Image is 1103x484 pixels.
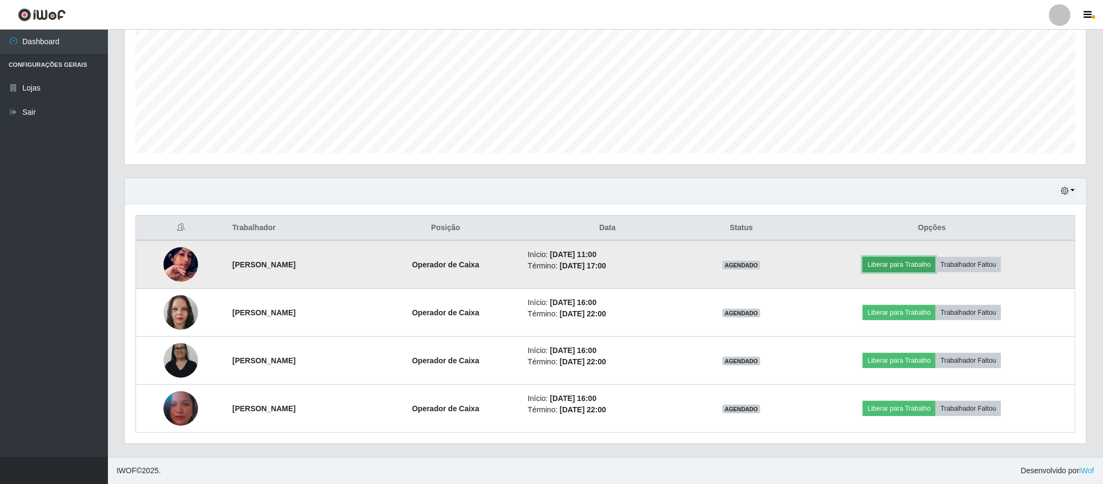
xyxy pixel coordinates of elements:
img: CoreUI Logo [18,8,66,22]
li: Início: [528,297,687,308]
th: Posição [370,216,521,241]
time: [DATE] 16:00 [550,346,596,355]
a: iWof [1079,466,1094,475]
span: IWOF [117,466,137,475]
span: © 2025 . [117,465,161,476]
span: AGENDADO [723,357,760,365]
button: Liberar para Trabalho [863,353,936,368]
strong: Operador de Caixa [412,356,480,365]
th: Status [694,216,789,241]
li: Término: [528,356,687,368]
span: AGENDADO [723,261,760,269]
th: Opções [789,216,1075,241]
strong: [PERSON_NAME] [233,356,296,365]
li: Início: [528,345,687,356]
strong: [PERSON_NAME] [233,260,296,269]
button: Trabalhador Faltou [936,401,1001,416]
button: Liberar para Trabalho [863,401,936,416]
button: Trabalhador Faltou [936,305,1001,320]
strong: [PERSON_NAME] [233,404,296,413]
img: 1758229509214.jpeg [164,234,198,295]
strong: Operador de Caixa [412,260,480,269]
button: Liberar para Trabalho [863,257,936,272]
th: Trabalhador [226,216,370,241]
li: Término: [528,308,687,320]
li: Início: [528,393,687,404]
strong: Operador de Caixa [412,308,480,317]
span: AGENDADO [723,309,760,317]
button: Trabalhador Faltou [936,353,1001,368]
time: [DATE] 17:00 [560,261,606,270]
img: 1742392168791.jpeg [164,289,198,335]
span: AGENDADO [723,405,760,413]
span: Desenvolvido por [1021,465,1094,476]
time: [DATE] 16:00 [550,298,596,307]
li: Término: [528,404,687,416]
time: [DATE] 22:00 [560,357,606,366]
button: Trabalhador Faltou [936,257,1001,272]
strong: [PERSON_NAME] [233,308,296,317]
li: Término: [528,260,687,272]
button: Liberar para Trabalho [863,305,936,320]
img: 1756729068412.jpeg [164,337,198,383]
li: Início: [528,249,687,260]
time: [DATE] 16:00 [550,394,596,403]
th: Data [521,216,694,241]
img: 1744290143147.jpeg [164,387,198,430]
time: [DATE] 11:00 [550,250,596,259]
time: [DATE] 22:00 [560,405,606,414]
strong: Operador de Caixa [412,404,480,413]
time: [DATE] 22:00 [560,309,606,318]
